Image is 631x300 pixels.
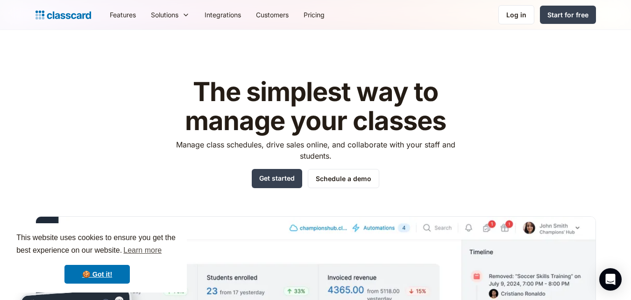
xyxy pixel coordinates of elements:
div: Solutions [143,4,197,25]
a: Log in [498,5,534,24]
a: Get started [252,169,302,188]
a: Integrations [197,4,248,25]
a: Pricing [296,4,332,25]
a: Start for free [540,6,596,24]
p: Manage class schedules, drive sales online, and collaborate with your staff and students. [167,139,464,161]
div: Solutions [151,10,178,20]
a: Customers [248,4,296,25]
h1: The simplest way to manage your classes [167,78,464,135]
a: home [35,8,91,22]
a: learn more about cookies [122,243,163,257]
a: dismiss cookie message [64,265,130,284]
div: Log in [506,10,526,20]
div: Start for free [547,10,588,20]
a: Features [102,4,143,25]
div: cookieconsent [7,223,187,293]
span: This website uses cookies to ensure you get the best experience on our website. [16,232,178,257]
a: Schedule a demo [308,169,379,188]
div: Open Intercom Messenger [599,268,622,291]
